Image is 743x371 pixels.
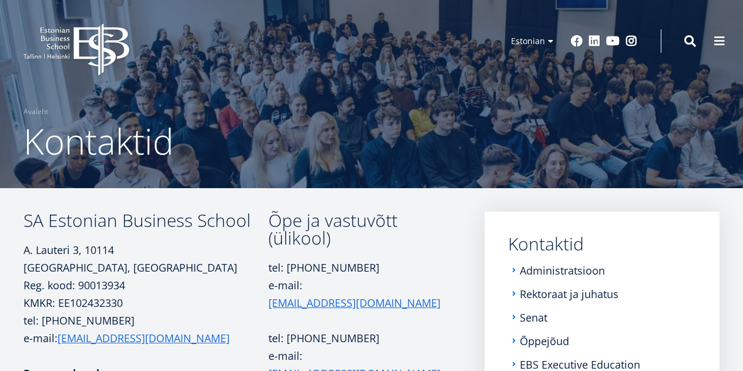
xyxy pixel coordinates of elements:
p: A. Lauteri 3, 10114 [GEOGRAPHIC_DATA], [GEOGRAPHIC_DATA] Reg. kood: 90013934 [23,241,268,294]
a: Õppejõud [520,335,569,347]
a: [EMAIL_ADDRESS][DOMAIN_NAME] [58,329,230,347]
span: Kontaktid [23,117,174,165]
p: tel: [PHONE_NUMBER] e-mail: [23,312,268,347]
a: Linkedin [589,35,600,47]
a: Instagram [626,35,637,47]
a: Administratsioon [520,265,605,276]
p: tel: [PHONE_NUMBER] [268,329,450,347]
p: tel: [PHONE_NUMBER] e-mail: [268,259,450,312]
h3: SA Estonian Business School [23,212,268,229]
a: Rektoraat ja juhatus [520,288,618,300]
a: Kontaktid [508,235,696,253]
a: Avaleht [23,106,48,118]
a: Senat [520,312,547,323]
a: [EMAIL_ADDRESS][DOMAIN_NAME] [268,294,441,312]
h3: Õpe ja vastuvõtt (ülikool) [268,212,450,247]
p: KMKR: EE102432330 [23,294,268,312]
a: Youtube [606,35,620,47]
a: Facebook [571,35,583,47]
a: EBS Executive Education [520,359,640,370]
